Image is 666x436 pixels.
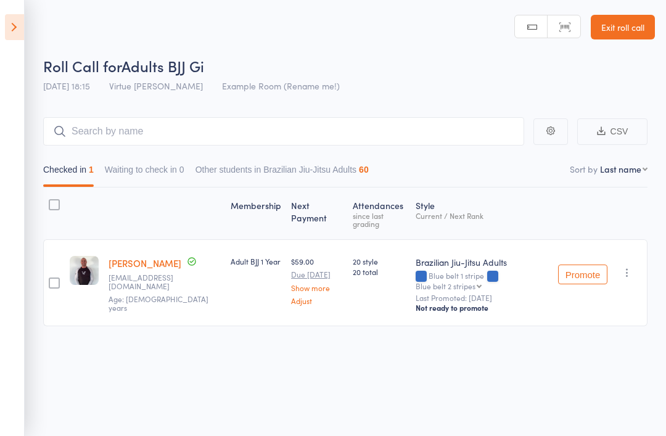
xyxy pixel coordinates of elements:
a: [PERSON_NAME] [109,257,181,269]
label: Sort by [570,163,598,175]
span: [DATE] 18:15 [43,80,90,92]
a: Exit roll call [591,15,655,39]
div: Blue belt 2 stripes [416,282,475,290]
span: Adults BJJ Gi [121,56,204,76]
span: 20 total [353,266,406,277]
a: Show more [291,284,343,292]
button: Checked in1 [43,158,94,187]
small: Last Promoted: [DATE] [416,294,548,302]
div: 60 [359,165,369,175]
div: Adult BJJ 1 Year [231,256,281,266]
input: Search by name [43,117,524,146]
div: Brazilian Jiu-Jitsu Adults [416,256,548,268]
a: Adjust [291,297,343,305]
small: S_morritt@hotmail.com [109,273,189,291]
div: Current / Next Rank [416,212,548,220]
div: Atten­dances [348,193,411,234]
div: Membership [226,193,286,234]
span: Virtue [PERSON_NAME] [109,80,203,92]
small: Due [DATE] [291,270,343,279]
button: Waiting to check in0 [105,158,184,187]
img: image1664942549.png [70,256,99,285]
span: Age: [DEMOGRAPHIC_DATA] years [109,294,208,313]
div: Style [411,193,553,234]
div: Next Payment [286,193,348,234]
span: Roll Call for [43,56,121,76]
span: Example Room (Rename me!) [222,80,340,92]
div: Last name [600,163,641,175]
div: $59.00 [291,256,343,305]
div: Blue belt 1 stripe [416,271,548,290]
button: Promote [558,265,607,284]
div: 0 [179,165,184,175]
div: since last grading [353,212,406,228]
div: Not ready to promote [416,303,548,313]
div: 1 [89,165,94,175]
span: 20 style [353,256,406,266]
button: CSV [577,118,647,145]
button: Other students in Brazilian Jiu-Jitsu Adults60 [195,158,369,187]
